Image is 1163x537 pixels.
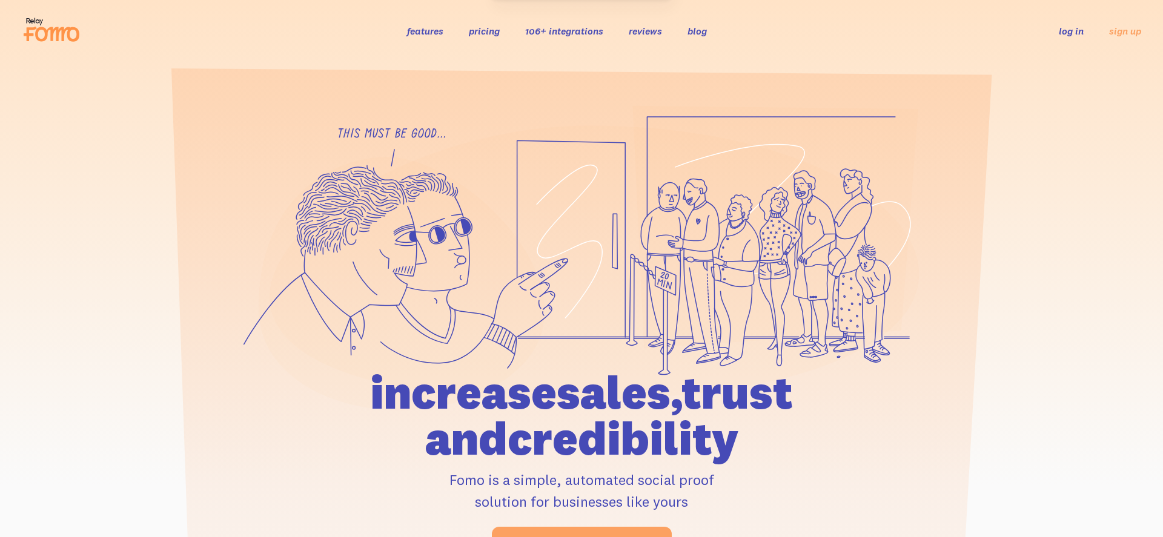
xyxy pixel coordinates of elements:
[1109,25,1141,38] a: sign up
[469,25,500,37] a: pricing
[407,25,443,37] a: features
[688,25,707,37] a: blog
[629,25,662,37] a: reviews
[301,369,862,461] h1: increase sales, trust and credibility
[525,25,603,37] a: 106+ integrations
[301,469,862,512] p: Fomo is a simple, automated social proof solution for businesses like yours
[1059,25,1084,37] a: log in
